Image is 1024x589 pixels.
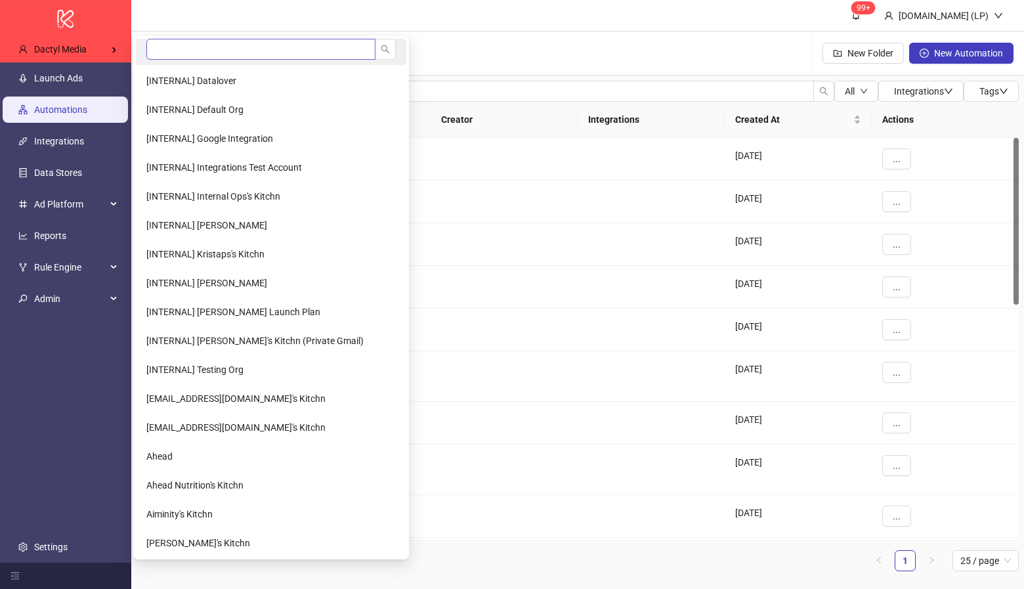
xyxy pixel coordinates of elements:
[893,282,901,292] span: ...
[994,11,1003,20] span: down
[34,44,87,55] span: Dactyl Media
[878,81,964,102] button: Integrationsdown
[868,550,889,571] button: left
[893,367,901,378] span: ...
[893,418,901,428] span: ...
[146,162,302,173] span: [INTERNAL] Integrations Test Account
[944,87,953,96] span: down
[833,49,842,58] span: folder-add
[845,86,855,97] span: All
[725,538,872,580] div: [DATE]
[882,319,911,340] button: ...
[895,550,916,571] li: 1
[851,1,876,14] sup: 121
[934,48,1003,58] span: New Automation
[893,511,901,521] span: ...
[578,102,725,138] th: Integrations
[882,506,911,527] button: ...
[146,538,250,548] span: [PERSON_NAME]'s Kitchn
[146,336,364,346] span: [INTERNAL] [PERSON_NAME]'s Kitchn (Private Gmail)
[146,393,326,404] span: [EMAIL_ADDRESS][DOMAIN_NAME]'s Kitchn
[431,102,578,138] th: Creator
[882,276,911,297] button: ...
[847,48,893,58] span: New Folder
[146,76,236,86] span: [INTERNAL] Datalover
[725,266,872,309] div: [DATE]
[952,550,1019,571] div: Page Size
[146,278,267,288] span: [INTERNAL] [PERSON_NAME]
[18,263,28,272] span: fork
[146,509,213,519] span: Aiminity's Kitchn
[725,223,872,266] div: [DATE]
[921,550,942,571] button: right
[18,45,28,54] span: user
[146,364,244,375] span: [INTERNAL] Testing Org
[894,86,953,97] span: Integrations
[928,556,935,564] span: right
[146,249,265,259] span: [INTERNAL] Kristaps's Kitchn
[725,445,872,495] div: [DATE]
[964,81,1019,102] button: Tagsdown
[921,550,942,571] li: Next Page
[146,480,244,491] span: Ahead Nutrition's Kitchn
[34,230,66,241] a: Reports
[34,191,106,217] span: Ad Platform
[34,542,68,552] a: Settings
[725,495,872,538] div: [DATE]
[146,191,280,202] span: [INTERNAL] Internal Ops's Kitchn
[18,294,28,303] span: key
[875,556,883,564] span: left
[872,102,1019,138] th: Actions
[909,43,1013,64] button: New Automation
[895,551,915,571] a: 1
[146,133,273,144] span: [INTERNAL] Google Integration
[146,451,173,462] span: Ahead
[34,73,83,83] a: Launch Ads
[860,87,868,95] span: down
[822,43,904,64] button: New Folder
[725,351,872,402] div: [DATE]
[893,196,901,207] span: ...
[882,362,911,383] button: ...
[893,9,994,23] div: [DOMAIN_NAME] (LP)
[146,422,326,433] span: [EMAIL_ADDRESS][DOMAIN_NAME]'s Kitchn
[18,200,28,209] span: number
[381,45,390,54] span: search
[11,571,20,580] span: menu-fold
[882,412,911,433] button: ...
[34,254,106,280] span: Rule Engine
[735,112,851,127] span: Created At
[725,402,872,445] div: [DATE]
[884,11,893,20] span: user
[999,87,1008,96] span: down
[725,102,872,138] th: Created At
[979,86,1008,97] span: Tags
[851,11,861,20] span: bell
[819,87,828,96] span: search
[725,309,872,351] div: [DATE]
[920,49,929,58] span: plus-circle
[882,455,911,476] button: ...
[725,138,872,181] div: [DATE]
[146,220,267,230] span: [INTERNAL] [PERSON_NAME]
[34,286,106,312] span: Admin
[882,191,911,212] button: ...
[34,167,82,178] a: Data Stores
[146,104,244,115] span: [INTERNAL] Default Org
[893,239,901,250] span: ...
[725,181,872,223] div: [DATE]
[893,324,901,335] span: ...
[834,81,878,102] button: Alldown
[882,148,911,169] button: ...
[893,154,901,164] span: ...
[893,460,901,471] span: ...
[146,307,320,317] span: [INTERNAL] [PERSON_NAME] Launch Plan
[34,136,84,146] a: Integrations
[868,550,889,571] li: Previous Page
[960,551,1011,571] span: 25 / page
[34,104,87,115] a: Automations
[882,234,911,255] button: ...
